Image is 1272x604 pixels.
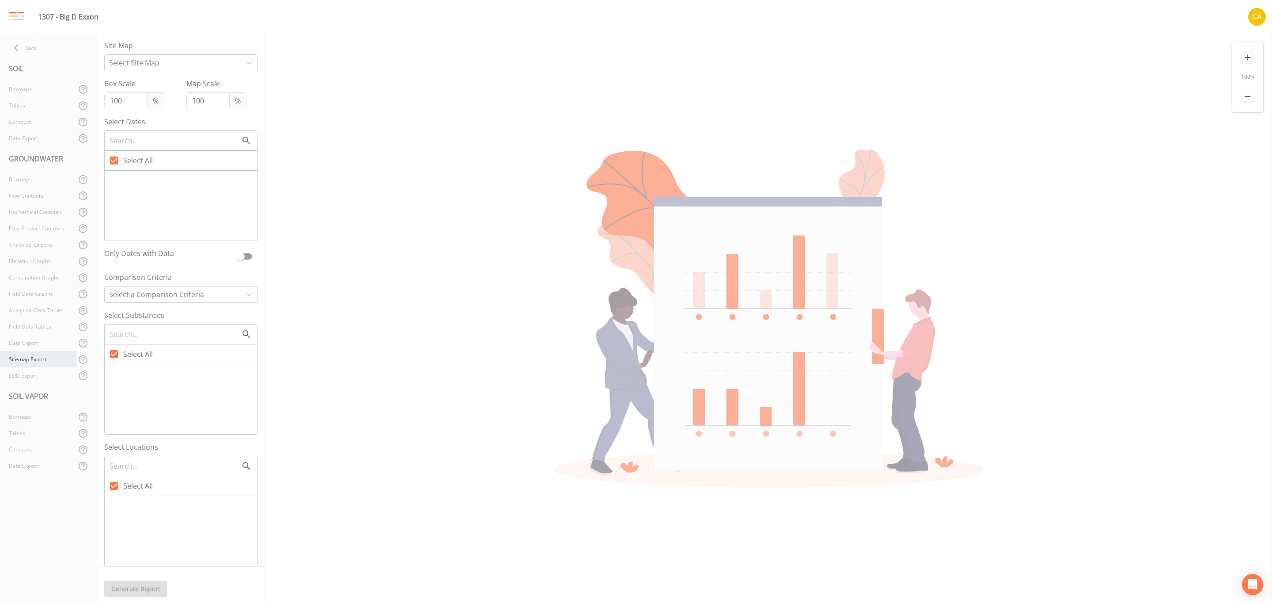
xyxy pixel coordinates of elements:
[104,310,257,321] label: Select Substances
[147,92,164,109] span: %
[104,272,257,283] label: Comparison Criteria
[104,442,257,452] label: Select Locations
[123,349,153,359] span: Select All
[1241,51,1254,64] i: add
[109,329,241,340] input: Search...
[104,78,164,89] label: Box Scale
[109,135,241,146] input: Search...
[104,40,257,51] label: Site Map
[109,460,241,472] input: Search...
[1242,574,1263,595] div: Open Intercom Messenger
[554,149,983,487] img: undraw_report_building_chart-e1PV7-8T.svg
[123,155,153,166] span: Select All
[9,11,24,21] img: logo
[229,92,246,109] span: %
[38,11,98,22] div: 1307 - Big D Exxon
[186,78,246,89] label: Map Scale
[104,248,232,261] label: Only Dates with Data
[123,481,153,491] span: Select All
[1241,90,1254,103] i: remove
[1248,8,1266,26] img: 37d9cc7f3e1b9ec8ec648c4f5b158cdc
[1232,73,1263,81] div: 100 %
[104,116,257,127] label: Select Dates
